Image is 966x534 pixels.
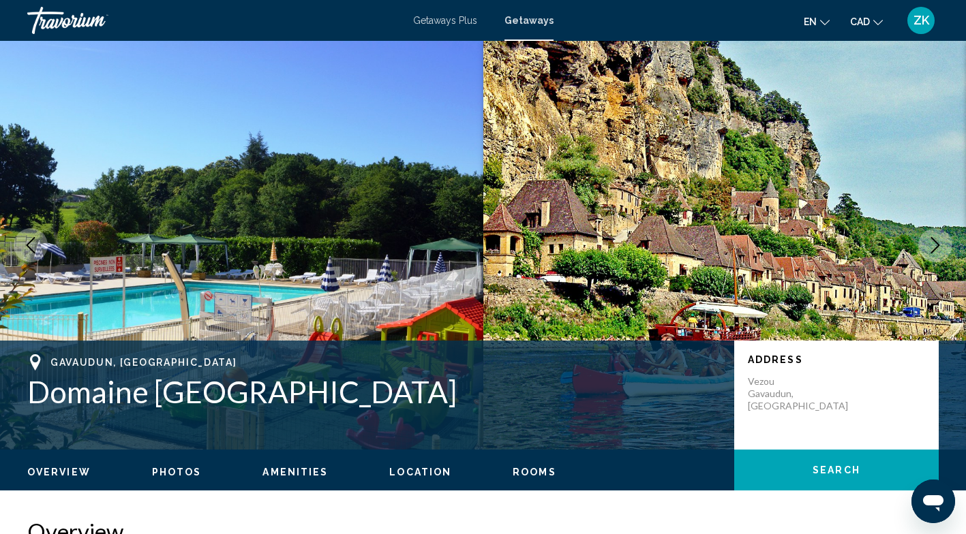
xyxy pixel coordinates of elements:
button: Photos [152,466,202,478]
a: Getaways Plus [413,15,477,26]
button: Search [734,450,939,490]
span: Gavaudun, [GEOGRAPHIC_DATA] [50,357,237,368]
p: Vezou Gavaudun, [GEOGRAPHIC_DATA] [748,375,857,412]
a: Getaways [504,15,554,26]
span: en [804,16,817,27]
iframe: Button to launch messaging window [911,480,955,523]
h1: Domaine [GEOGRAPHIC_DATA] [27,374,721,409]
p: Address [748,354,925,365]
button: Amenities [262,466,328,478]
span: Amenities [262,467,328,477]
span: Location [389,467,451,477]
button: Change currency [850,12,883,31]
span: Overview [27,467,91,477]
button: Change language [804,12,830,31]
button: User Menu [903,6,939,35]
a: Travorium [27,7,399,34]
button: Previous image [14,228,48,262]
span: Rooms [513,467,556,477]
span: Photos [152,467,202,477]
button: Rooms [513,466,556,478]
span: CAD [850,16,870,27]
span: Search [813,465,860,476]
span: ZK [914,14,929,27]
button: Location [389,466,451,478]
button: Overview [27,466,91,478]
button: Next image [918,228,952,262]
